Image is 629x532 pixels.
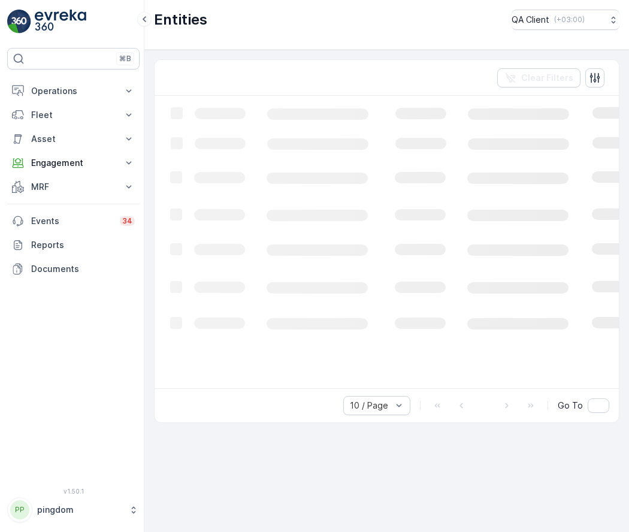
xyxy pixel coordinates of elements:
span: Go To [558,400,583,412]
p: Asset [31,133,116,145]
p: Clear Filters [521,72,573,84]
button: Fleet [7,103,140,127]
button: Operations [7,79,140,103]
p: ⌘B [119,54,131,64]
button: Clear Filters [497,68,580,87]
p: Fleet [31,109,116,121]
img: logo_light-DOdMpM7g.png [35,10,86,34]
button: MRF [7,175,140,199]
a: Reports [7,233,140,257]
p: Operations [31,85,116,97]
p: MRF [31,181,116,193]
button: PPpingdom [7,497,140,522]
button: Engagement [7,151,140,175]
a: Events34 [7,209,140,233]
p: Events [31,215,113,227]
span: v 1.50.1 [7,488,140,495]
button: QA Client(+03:00) [512,10,619,30]
p: 34 [122,216,132,226]
p: Engagement [31,157,116,169]
p: pingdom [37,504,123,516]
p: QA Client [512,14,549,26]
button: Asset [7,127,140,151]
div: PP [10,500,29,519]
p: Reports [31,239,135,251]
p: Entities [154,10,207,29]
a: Documents [7,257,140,281]
p: ( +03:00 ) [554,15,585,25]
img: logo [7,10,31,34]
p: Documents [31,263,135,275]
